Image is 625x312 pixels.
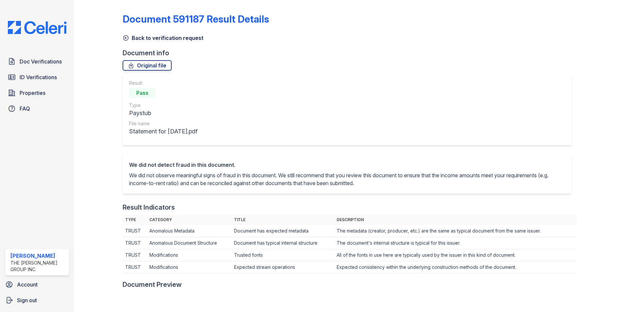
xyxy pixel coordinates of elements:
[3,278,72,291] a: Account
[334,237,577,249] td: The document's internal structure is typical for this issuer.
[123,249,147,261] td: TRUST
[231,249,334,261] td: Trusted fonts
[147,249,231,261] td: Modifications
[129,161,565,169] div: We did not detect fraud in this document.
[123,48,577,58] div: Document info
[147,215,231,225] th: Category
[129,171,565,187] p: We did not observe meaningful signs of fraud in this document. We still recommend that you review...
[231,225,334,237] td: Document has expected metadata
[129,120,197,127] div: File name
[5,55,69,68] a: Doc Verifications
[123,280,182,289] div: Document Preview
[147,261,231,273] td: Modifications
[231,215,334,225] th: Title
[129,102,197,109] div: Type
[334,215,577,225] th: Description
[5,71,69,84] a: ID Verifications
[123,237,147,249] td: TRUST
[334,249,577,261] td: All of the fonts in use here are typically used by the issuer in this kind of document.
[3,21,72,34] img: CE_Logo_Blue-a8612792a0a2168367f1c8372b55b34899dd931a85d93a1a3d3e32e68fde9ad4.png
[598,286,618,305] iframe: chat widget
[231,261,334,273] td: Expected stream operations
[5,102,69,115] a: FAQ
[231,237,334,249] td: Document has typical internal structure
[123,60,172,71] a: Original file
[123,215,147,225] th: Type
[147,225,231,237] td: Anomalous Metadata
[123,13,269,25] a: Document 591187 Result Details
[10,252,66,260] div: [PERSON_NAME]
[129,80,197,86] div: Result
[129,109,197,118] div: Paystub
[20,58,62,65] span: Doc Verifications
[123,203,175,212] div: Result Indicators
[129,127,197,136] div: Statement for [DATE].pdf
[20,89,45,97] span: Properties
[334,261,577,273] td: Expected consistency within the underlying construction methods of the document.
[123,225,147,237] td: TRUST
[20,73,57,81] span: ID Verifications
[123,261,147,273] td: TRUST
[334,225,577,237] td: The metadata (creator, producer, etc.) are the same as typical document from the same issuer.
[17,281,38,288] span: Account
[3,294,72,307] a: Sign out
[123,34,203,42] a: Back to verification request
[129,88,155,98] div: Pass
[17,296,37,304] span: Sign out
[5,86,69,99] a: Properties
[10,260,66,273] div: The [PERSON_NAME] Group Inc.
[20,105,30,113] span: FAQ
[147,237,231,249] td: Anomalous Document Structure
